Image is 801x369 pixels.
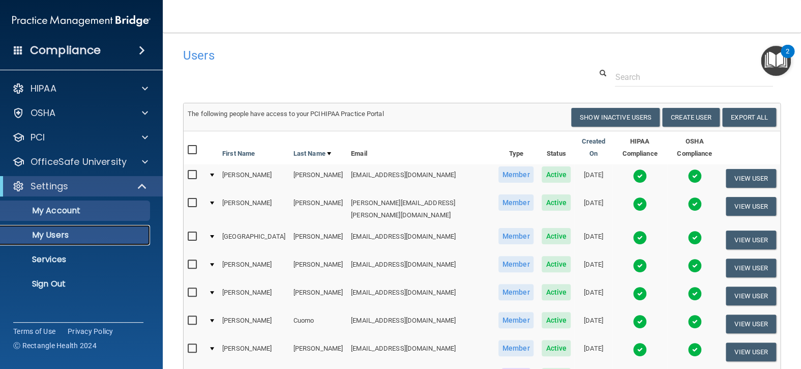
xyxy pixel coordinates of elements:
a: Last Name [293,148,331,160]
button: View User [726,287,776,305]
span: Active [542,166,571,183]
td: [DATE] [575,192,612,226]
span: Member [498,194,534,211]
img: tick.e7d51cea.svg [688,169,702,183]
iframe: Drift Widget Chat Controller [626,305,789,345]
td: [PERSON_NAME] [218,310,289,338]
td: [DATE] [575,338,612,366]
span: Active [542,228,571,244]
button: View User [726,231,776,249]
h4: Compliance [30,43,101,58]
span: The following people have access to your PCIHIPAA Practice Portal [188,110,384,118]
input: Search [615,68,773,87]
td: [PERSON_NAME] [218,338,289,366]
a: OSHA [12,107,148,119]
td: [EMAIL_ADDRESS][DOMAIN_NAME] [347,164,494,192]
span: Member [498,256,534,272]
td: [DATE] [575,254,612,282]
td: [EMAIL_ADDRESS][DOMAIN_NAME] [347,282,494,310]
td: [PERSON_NAME] [289,164,347,192]
a: Created On [579,135,608,160]
td: [DATE] [575,310,612,338]
img: tick.e7d51cea.svg [633,231,647,245]
td: [PERSON_NAME] [289,254,347,282]
span: Active [542,284,571,300]
th: OSHA Compliance [667,131,722,164]
td: [PERSON_NAME] [289,338,347,366]
img: tick.e7d51cea.svg [688,197,702,211]
img: tick.e7d51cea.svg [633,259,647,273]
img: tick.e7d51cea.svg [688,343,702,357]
td: [EMAIL_ADDRESS][DOMAIN_NAME] [347,338,494,366]
td: [PERSON_NAME] [289,192,347,226]
td: [PERSON_NAME] [218,164,289,192]
td: [PERSON_NAME] [218,254,289,282]
a: Settings [12,180,147,192]
td: [DATE] [575,226,612,254]
td: [GEOGRAPHIC_DATA] [218,226,289,254]
td: [PERSON_NAME] [218,282,289,310]
p: PCI [31,131,45,144]
span: Member [498,166,534,183]
h4: Users [183,49,525,62]
span: Active [542,340,571,356]
p: My Account [7,206,145,216]
td: [PERSON_NAME] [218,192,289,226]
td: [PERSON_NAME] [289,282,347,310]
span: Ⓒ Rectangle Health 2024 [13,340,97,351]
a: Privacy Policy [68,326,113,336]
p: OSHA [31,107,56,119]
p: Sign Out [7,279,145,289]
img: tick.e7d51cea.svg [633,343,647,357]
button: Create User [662,108,720,127]
td: [PERSON_NAME][EMAIL_ADDRESS][PERSON_NAME][DOMAIN_NAME] [347,192,494,226]
th: HIPAA Compliance [612,131,668,164]
a: Export All [722,108,776,127]
div: 2 [786,51,789,65]
a: First Name [222,148,255,160]
p: HIPAA [31,82,56,95]
span: Active [542,194,571,211]
td: [EMAIL_ADDRESS][DOMAIN_NAME] [347,254,494,282]
th: Email [347,131,494,164]
td: [EMAIL_ADDRESS][DOMAIN_NAME] [347,310,494,338]
span: Active [542,256,571,272]
span: Active [542,312,571,328]
th: Status [538,131,575,164]
img: tick.e7d51cea.svg [633,169,647,183]
td: [EMAIL_ADDRESS][DOMAIN_NAME] [347,226,494,254]
button: View User [726,343,776,361]
th: Type [494,131,538,164]
img: tick.e7d51cea.svg [633,287,647,301]
img: tick.e7d51cea.svg [688,231,702,245]
img: tick.e7d51cea.svg [688,259,702,273]
button: View User [726,259,776,277]
a: PCI [12,131,148,144]
img: tick.e7d51cea.svg [688,287,702,301]
img: PMB logo [12,11,151,31]
p: Services [7,254,145,265]
span: Member [498,228,534,244]
button: Open Resource Center, 2 new notifications [761,46,791,76]
p: Settings [31,180,68,192]
td: [DATE] [575,282,612,310]
span: Member [498,312,534,328]
td: [DATE] [575,164,612,192]
a: HIPAA [12,82,148,95]
td: [PERSON_NAME] [289,226,347,254]
button: View User [726,197,776,216]
button: Show Inactive Users [571,108,660,127]
a: Terms of Use [13,326,55,336]
span: Member [498,284,534,300]
p: OfficeSafe University [31,156,127,168]
td: Cuomo [289,310,347,338]
p: My Users [7,230,145,240]
button: View User [726,169,776,188]
a: OfficeSafe University [12,156,148,168]
span: Member [498,340,534,356]
img: tick.e7d51cea.svg [633,197,647,211]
